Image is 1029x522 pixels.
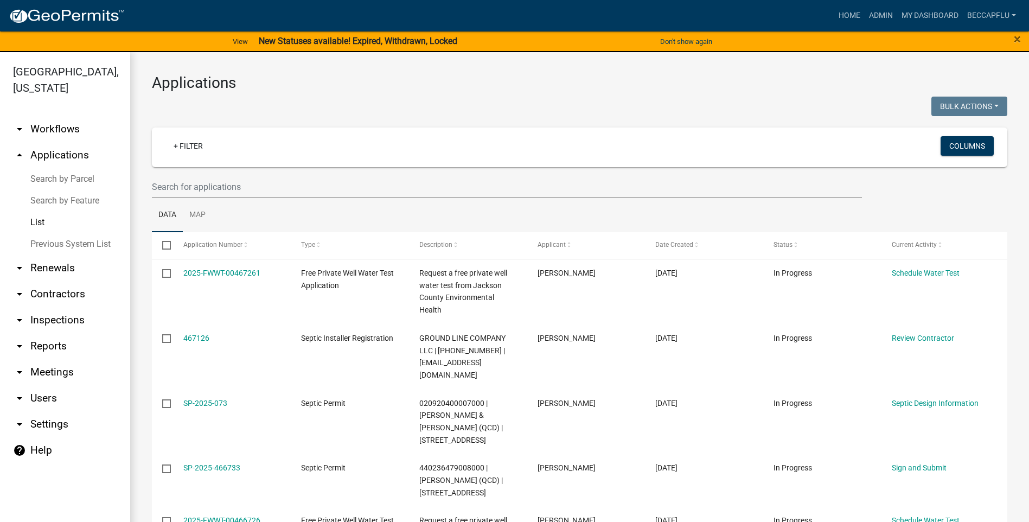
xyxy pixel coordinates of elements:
[228,33,252,50] a: View
[301,269,394,290] span: Free Private Well Water Test Application
[865,5,897,26] a: Admin
[774,334,812,342] span: In Progress
[419,269,507,314] span: Request a free private well water test from Jackson County Environmental Health
[941,136,994,156] button: Columns
[774,399,812,408] span: In Progress
[655,241,693,249] span: Date Created
[655,269,678,277] span: 08/21/2025
[538,463,596,472] span: kevin hammond
[897,5,963,26] a: My Dashboard
[881,232,999,258] datatable-header-cell: Current Activity
[892,334,954,342] a: Review Contractor
[538,399,596,408] span: Troy Gronau
[645,232,763,258] datatable-header-cell: Date Created
[13,149,26,162] i: arrow_drop_up
[152,232,172,258] datatable-header-cell: Select
[301,399,346,408] span: Septic Permit
[13,123,26,136] i: arrow_drop_down
[183,269,260,277] a: 2025-FWWT-00467261
[419,241,452,249] span: Description
[892,463,947,472] a: Sign and Submit
[774,269,812,277] span: In Progress
[834,5,865,26] a: Home
[963,5,1020,26] a: BeccaPflu
[291,232,409,258] datatable-header-cell: Type
[152,198,183,233] a: Data
[419,334,506,379] span: GROUND LINE COMPANY LLC | 319-251-0425 | GROUNDLINECO@GMAIL.COM
[655,463,678,472] span: 08/20/2025
[655,334,678,342] span: 08/21/2025
[774,241,792,249] span: Status
[13,366,26,379] i: arrow_drop_down
[301,241,315,249] span: Type
[259,36,457,46] strong: New Statuses available! Expired, Withdrawn, Locked
[172,232,291,258] datatable-header-cell: Application Number
[1014,33,1021,46] button: Close
[165,136,212,156] a: + Filter
[301,334,393,342] span: Septic Installer Registration
[13,288,26,301] i: arrow_drop_down
[419,463,503,497] span: 440236479008000 | Wieseler, Richard A Jr (QCD) | 30066 398TH AVE
[301,463,346,472] span: Septic Permit
[527,232,645,258] datatable-header-cell: Applicant
[183,334,209,342] a: 467126
[409,232,527,258] datatable-header-cell: Description
[13,418,26,431] i: arrow_drop_down
[13,444,26,457] i: help
[13,340,26,353] i: arrow_drop_down
[892,269,960,277] a: Schedule Water Test
[763,232,881,258] datatable-header-cell: Status
[538,269,596,277] span: Mark Hammer
[13,392,26,405] i: arrow_drop_down
[13,314,26,327] i: arrow_drop_down
[183,198,212,233] a: Map
[892,241,937,249] span: Current Activity
[656,33,717,50] button: Don't show again
[655,399,678,408] span: 08/20/2025
[152,74,1007,92] h3: Applications
[152,176,862,198] input: Search for applications
[419,399,503,444] span: 020920400007000 | Gronau, Dawn & Troy J (QCD) | 14046 30TH AVE
[183,241,242,249] span: Application Number
[1014,31,1021,47] span: ×
[538,334,596,342] span: JAKE CONNOLLY
[931,97,1007,116] button: Bulk Actions
[538,241,566,249] span: Applicant
[13,262,26,275] i: arrow_drop_down
[774,463,812,472] span: In Progress
[183,463,240,472] a: SP-2025-466733
[183,399,227,408] a: SP-2025-073
[892,399,979,408] a: Septic Design Information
